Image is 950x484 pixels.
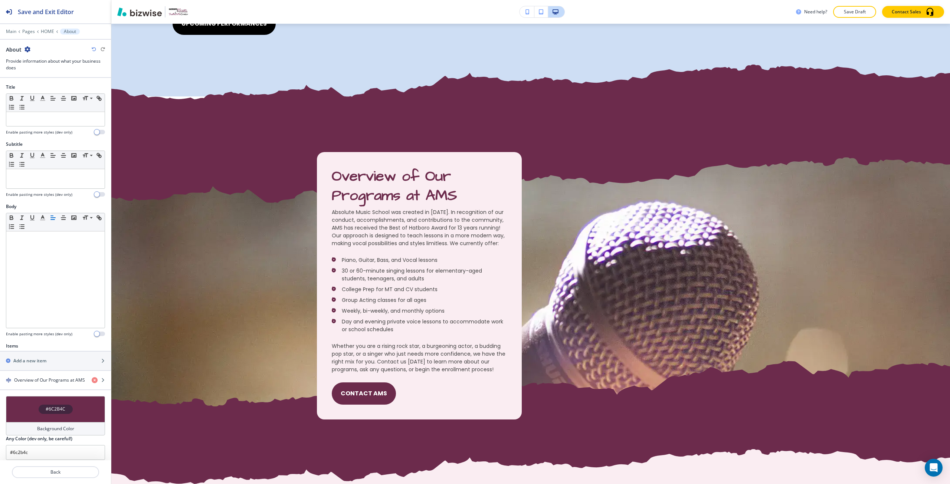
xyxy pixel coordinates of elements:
[41,29,54,34] button: HOME
[342,318,507,333] span: Day and evening private voice lessons to accommodate work or school schedules
[925,459,943,477] div: Open Intercom Messenger
[173,13,276,35] button: UPCOMING PERFORMANCES
[6,84,15,90] h2: Title
[6,203,16,210] h2: Body
[342,307,445,315] span: Weekly, bi-weekly, and monthly options
[892,9,921,15] p: Contact Sales
[332,208,507,247] span: Absolute Music School was created in [DATE]. In recognition of our conduct, accomplishments, and ...
[332,382,396,405] button: CONTACT AMS
[6,343,18,349] h2: Items
[6,129,72,135] h4: Enable pasting more styles (dev only)
[64,29,76,34] p: About
[833,6,876,18] button: Save Draft
[22,29,35,34] button: Pages
[6,46,22,53] h2: About
[332,342,507,373] span: Whether you are a rising rock star, a burgeoning actor, a budding pop star, or a singer who just ...
[117,7,162,16] img: Bizwise Logo
[342,296,426,304] span: Group Acting classes for all ages
[6,378,11,383] img: Drag
[342,256,438,264] span: Piano, Guitar, Bass, and Vocal lessons
[6,29,16,34] button: Main
[13,469,98,475] p: Back
[882,6,944,18] button: Contact Sales
[332,166,457,206] span: Overview of Our Programs at AMS
[6,58,105,71] h3: Provide information about what your business does
[168,8,189,15] img: Your Logo
[12,466,99,478] button: Back
[843,9,867,15] p: Save Draft
[60,29,80,34] button: About
[18,7,74,16] h2: Save and Exit Editor
[6,396,105,435] button: #6C2B4CBackground Color
[6,435,72,442] h2: Any Color (dev only, be careful!)
[14,377,85,383] h4: Overview of Our Programs at AMS
[13,358,46,364] h2: Add a new item
[37,425,74,432] h4: Background Color
[342,267,507,283] span: 30 or 60-minute singing lessons for elementary-aged students, teenagers, and adults
[6,331,72,337] h4: Enable pasting more styles (dev only)
[342,286,438,293] span: College Prep for MT and CV students
[6,192,72,197] h4: Enable pasting more styles (dev only)
[804,9,827,15] h3: Need help?
[6,141,23,148] h2: Subtitle
[46,406,65,412] h4: #6C2B4C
